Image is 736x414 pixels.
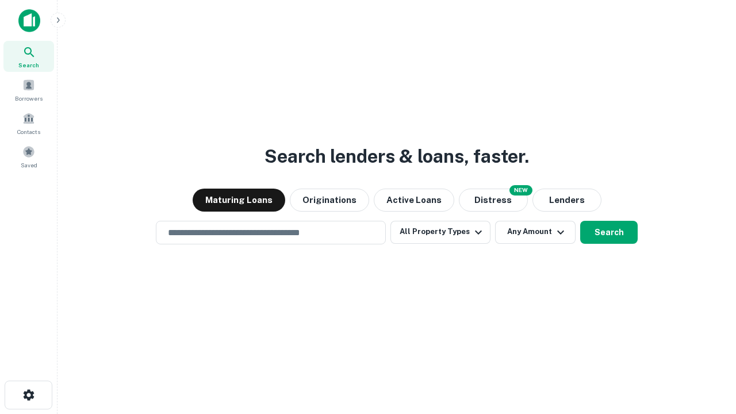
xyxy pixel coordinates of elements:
a: Saved [3,141,54,172]
button: Originations [290,189,369,212]
button: Any Amount [495,221,576,244]
button: Lenders [532,189,601,212]
button: Search [580,221,638,244]
span: Borrowers [15,94,43,103]
button: Search distressed loans with lien and other non-mortgage details. [459,189,528,212]
span: Search [18,60,39,70]
a: Contacts [3,108,54,139]
a: Borrowers [3,74,54,105]
button: Maturing Loans [193,189,285,212]
span: Saved [21,160,37,170]
button: Active Loans [374,189,454,212]
h3: Search lenders & loans, faster. [264,143,529,170]
span: Contacts [17,127,40,136]
img: capitalize-icon.png [18,9,40,32]
div: NEW [509,185,532,195]
button: All Property Types [390,221,490,244]
iframe: Chat Widget [678,322,736,377]
a: Search [3,41,54,72]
